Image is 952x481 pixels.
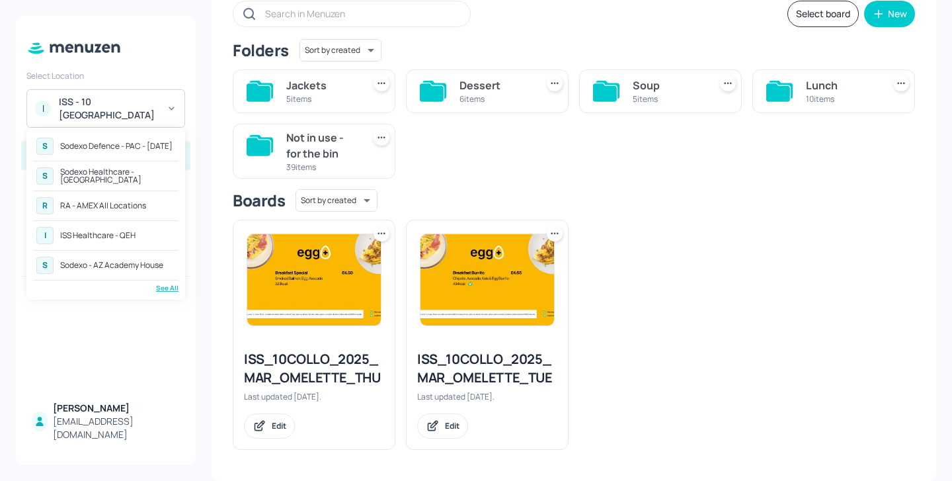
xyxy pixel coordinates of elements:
div: Sodexo Healthcare - [GEOGRAPHIC_DATA] [60,168,175,184]
div: S [36,138,54,155]
div: Sodexo - AZ Academy House [60,261,163,269]
div: ISS Healthcare - QEH [60,232,136,240]
div: R [36,197,54,214]
div: RA - AMEX All Locations [60,202,146,210]
div: I [36,227,54,244]
div: S [36,167,54,185]
div: See All [33,283,178,293]
div: Sodexo Defence - PAC - [DATE] [60,142,173,150]
div: S [36,257,54,274]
